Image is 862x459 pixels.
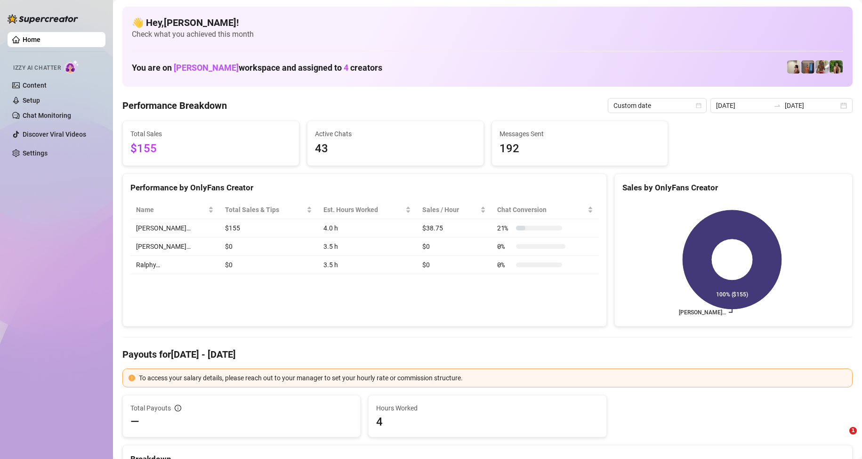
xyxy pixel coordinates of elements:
[422,205,478,215] span: Sales / Hour
[679,309,726,316] text: [PERSON_NAME]…
[219,201,318,219] th: Total Sales & Tips
[129,375,135,381] span: exclamation-circle
[130,256,219,274] td: Ralphy…
[497,241,512,252] span: 0 %
[130,201,219,219] th: Name
[130,403,171,413] span: Total Payouts
[497,205,586,215] span: Chat Conversion
[8,14,78,24] img: logo-BBDzfeDw.svg
[773,102,781,109] span: to
[323,205,403,215] div: Est. Hours Worked
[613,98,701,113] span: Custom date
[497,223,512,233] span: 21 %
[132,63,382,73] h1: You are on workspace and assigned to creators
[830,60,843,74] img: Nathaniel
[497,260,512,270] span: 0 %
[130,238,219,256] td: [PERSON_NAME]…
[23,36,40,43] a: Home
[849,427,857,434] span: 1
[830,427,853,450] iframe: Intercom live chat
[23,131,86,138] a: Discover Viral Videos
[130,219,219,238] td: [PERSON_NAME]…
[122,348,853,361] h4: Payouts for [DATE] - [DATE]
[130,414,139,429] span: —
[219,256,318,274] td: $0
[23,149,48,157] a: Settings
[219,238,318,256] td: $0
[175,405,181,411] span: info-circle
[130,129,291,139] span: Total Sales
[23,112,71,119] a: Chat Monitoring
[815,60,829,74] img: Nathaniel
[315,140,476,158] span: 43
[132,16,843,29] h4: 👋 Hey, [PERSON_NAME] !
[376,403,598,413] span: Hours Worked
[219,219,318,238] td: $155
[130,140,291,158] span: $155
[130,181,599,194] div: Performance by OnlyFans Creator
[417,256,491,274] td: $0
[417,238,491,256] td: $0
[417,219,491,238] td: $38.75
[801,60,814,74] img: Wayne
[132,29,843,40] span: Check what you achieved this month
[773,102,781,109] span: swap-right
[139,373,846,383] div: To access your salary details, please reach out to your manager to set your hourly rate or commis...
[344,63,348,73] span: 4
[315,129,476,139] span: Active Chats
[376,414,598,429] span: 4
[318,238,417,256] td: 3.5 h
[622,181,845,194] div: Sales by OnlyFans Creator
[64,60,79,74] img: AI Chatter
[122,99,227,112] h4: Performance Breakdown
[174,63,239,73] span: [PERSON_NAME]
[785,100,838,111] input: End date
[696,103,701,108] span: calendar
[23,97,40,104] a: Setup
[136,205,206,215] span: Name
[716,100,770,111] input: Start date
[318,256,417,274] td: 3.5 h
[499,140,661,158] span: 192
[225,205,305,215] span: Total Sales & Tips
[417,201,491,219] th: Sales / Hour
[318,219,417,238] td: 4.0 h
[491,201,599,219] th: Chat Conversion
[787,60,800,74] img: Ralphy
[23,82,47,89] a: Content
[499,129,661,139] span: Messages Sent
[13,64,61,73] span: Izzy AI Chatter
